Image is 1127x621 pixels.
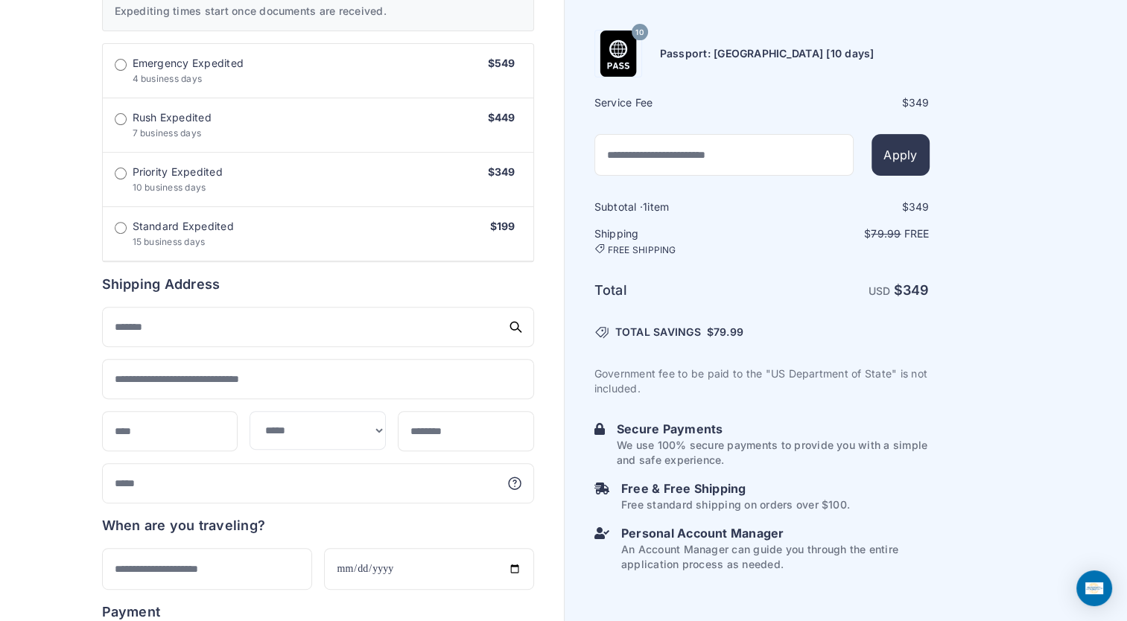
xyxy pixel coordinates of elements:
span: 10 [635,22,643,42]
span: 79.99 [871,227,901,240]
span: $349 [488,165,515,178]
h6: Secure Payments [617,420,930,438]
span: Priority Expedited [133,165,223,179]
button: Apply [872,134,929,176]
h6: Service Fee [594,95,761,110]
h6: Free & Free Shipping [621,480,850,497]
span: TOTAL SAVINGS [615,325,701,340]
h6: Passport: [GEOGRAPHIC_DATA] [10 days] [660,46,874,61]
p: $ [763,226,930,241]
span: 4 business days [133,73,203,84]
div: $ [763,200,930,214]
span: $199 [490,220,515,232]
h6: Personal Account Manager [621,524,930,542]
span: 349 [903,282,930,298]
svg: More information [507,476,522,491]
p: An Account Manager can guide you through the entire application process as needed. [621,542,930,572]
span: $ [707,325,743,340]
p: Government fee to be paid to the "US Department of State" is not included. [594,366,930,396]
span: 1 [643,200,647,213]
h6: Total [594,280,761,301]
span: $549 [488,57,515,69]
span: USD [869,284,891,297]
p: Free standard shipping on orders over $100. [621,497,850,512]
h6: Shipping [594,226,761,256]
span: 7 business days [133,127,202,138]
div: Open Intercom Messenger [1076,570,1112,606]
span: 10 business days [133,182,206,193]
h6: Subtotal · item [594,200,761,214]
span: Free [904,227,930,240]
span: Standard Expedited [133,219,234,234]
h6: Shipping Address [102,274,534,295]
span: 15 business days [133,236,206,247]
span: 349 [909,96,930,109]
span: 79.99 [714,325,743,338]
span: Rush Expedited [133,110,212,125]
span: FREE SHIPPING [608,244,676,256]
img: Product Name [595,31,641,77]
span: 349 [909,200,930,213]
span: $449 [488,111,515,124]
h6: When are you traveling? [102,515,266,536]
span: Emergency Expedited [133,56,244,71]
strong: $ [894,282,930,298]
p: We use 100% secure payments to provide you with a simple and safe experience. [617,438,930,468]
div: $ [763,95,930,110]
